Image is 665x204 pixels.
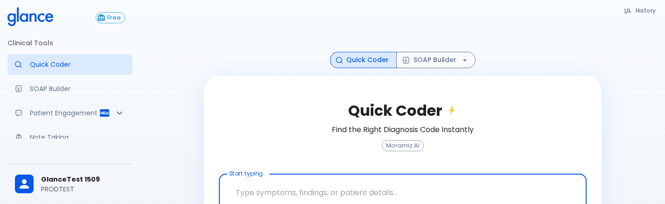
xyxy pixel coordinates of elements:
[7,54,133,75] a: Moramiz: Find ICD10AM codes instantly
[96,12,125,23] button: Free
[382,142,423,149] span: Moramiz AI
[7,127,133,148] a: Advanced note-taking
[104,14,125,21] span: Free
[41,184,125,194] p: PRODTEST
[30,108,99,118] p: Patient Engagement
[7,103,133,123] div: Patient Reports & Referrals
[619,4,661,17] button: History
[30,133,125,142] p: Note Taking
[330,52,397,68] button: Quick Coder
[348,102,457,120] h2: Quick Coder
[396,52,476,68] button: SOAP Builder
[41,175,125,184] span: GlanceTest 1509
[30,84,125,93] p: SOAP Builder
[7,32,133,54] li: Clinical Tools
[7,168,133,200] div: GlanceTest 1509PRODTEST
[332,123,474,136] h6: Find the Right Diagnosis Code Instantly
[96,12,133,23] a: Click to view or change your subscription
[30,60,125,69] p: Quick Coder
[7,78,133,99] a: Docugen: Compose a clinical documentation in seconds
